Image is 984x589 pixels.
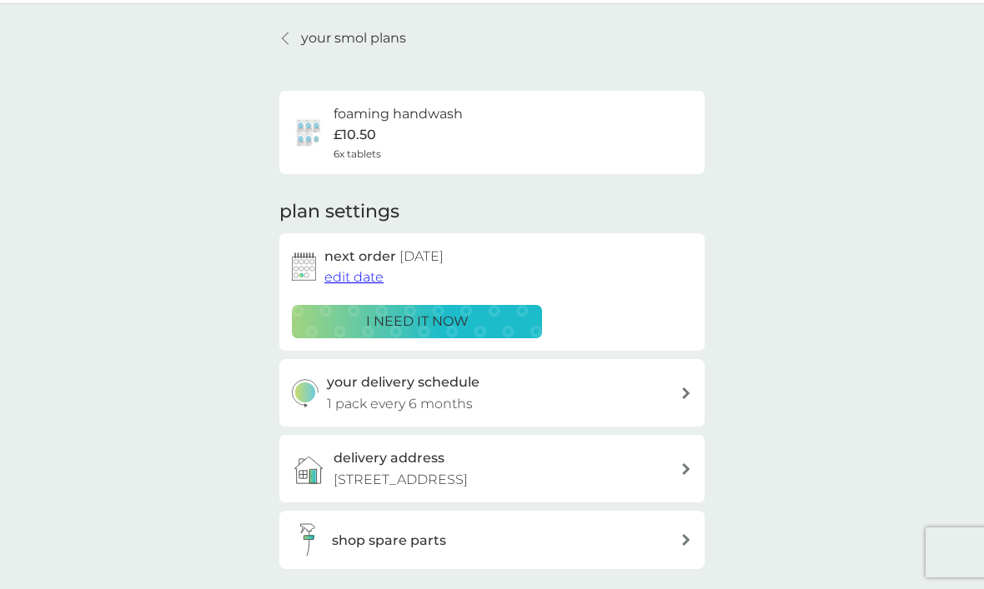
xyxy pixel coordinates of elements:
h3: delivery address [334,447,444,469]
h3: shop spare parts [332,530,446,552]
span: edit date [324,269,384,285]
button: shop spare parts [279,511,705,569]
button: edit date [324,267,384,288]
h3: your delivery schedule [327,372,479,393]
p: [STREET_ADDRESS] [334,469,468,491]
p: £10.50 [334,124,376,146]
a: your smol plans [279,27,406,49]
button: your delivery schedule1 pack every 6 months [279,359,705,427]
span: 6x tablets [334,146,381,162]
p: 1 pack every 6 months [327,393,473,415]
h2: next order [324,246,444,267]
button: i need it now [292,305,542,338]
span: [DATE] [399,248,444,264]
h2: plan settings [279,199,399,225]
p: your smol plans [301,27,406,49]
a: delivery address[STREET_ADDRESS] [279,435,705,502]
h6: foaming handwash [334,103,463,125]
img: foaming handwash [292,116,325,149]
p: i need it now [366,311,469,332]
